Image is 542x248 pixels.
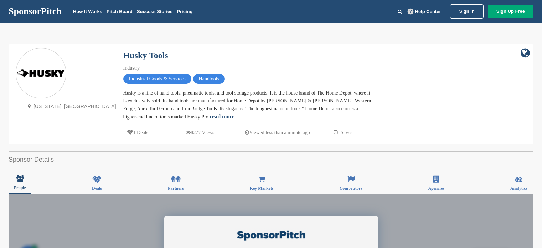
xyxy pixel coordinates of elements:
[16,68,66,79] img: Sponsorpitch & Husky Tools
[450,4,483,19] a: Sign In
[123,64,373,72] div: Industry
[186,128,214,137] p: 8277 Views
[193,74,225,84] span: Handtools
[521,48,530,59] a: company link
[9,155,533,165] h2: Sponsor Details
[210,113,234,120] a: read more
[510,186,527,191] span: Analytics
[250,186,274,191] span: Key Markets
[127,128,148,137] p: 1 Deals
[73,9,102,14] a: How It Works
[137,9,172,14] a: Success Stories
[168,186,184,191] span: Partners
[9,7,62,16] a: SponsorPitch
[25,102,116,111] p: [US_STATE], [GEOGRAPHIC_DATA]
[14,186,26,190] span: People
[340,186,362,191] span: Competitors
[245,128,310,137] p: Viewed less than a minute ago
[92,186,102,191] span: Deals
[107,9,133,14] a: Pitch Board
[428,186,444,191] span: Agencies
[406,7,443,16] a: Help Center
[123,51,168,60] a: Husky Tools
[177,9,192,14] a: Pricing
[123,89,373,121] div: Husky is a line of hand tools, pneumatic tools, and tool storage products. It is the house brand ...
[488,5,533,18] a: Sign Up Free
[334,128,352,137] p: 8 Saves
[123,74,191,84] span: Industrial Goods & Services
